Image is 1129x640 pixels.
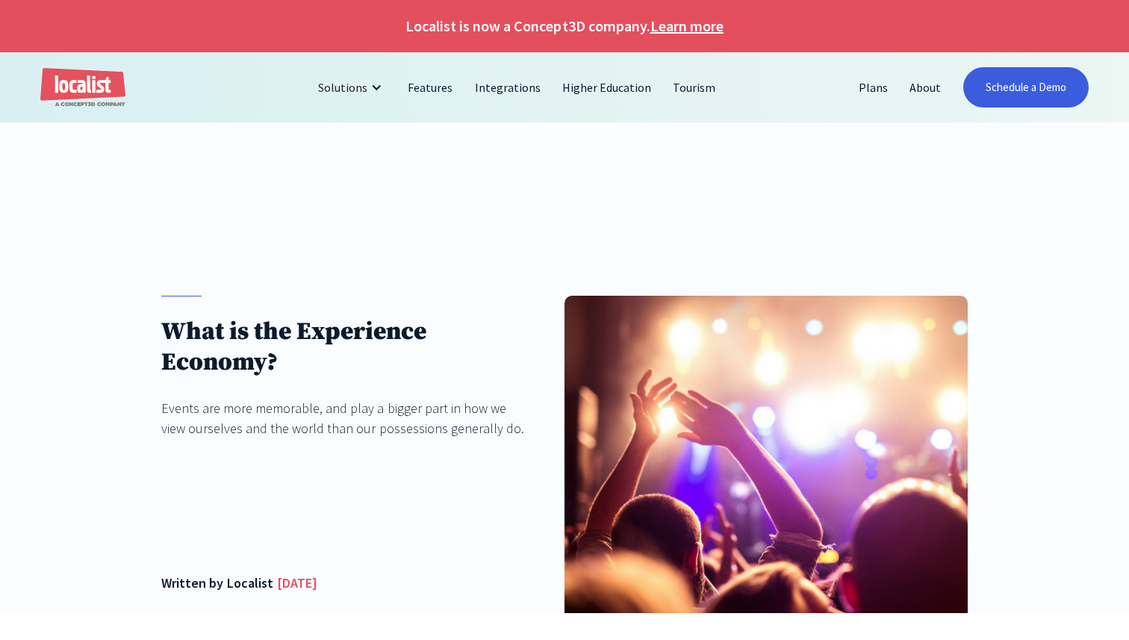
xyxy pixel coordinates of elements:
h1: What is the Experience Economy? [161,317,524,378]
a: Learn more [650,15,724,37]
a: home [40,68,125,108]
a: Tourism [662,69,727,105]
a: Schedule a Demo [963,67,1089,108]
div: Events are more memorable, and play a bigger part in how we view ourselves and the world than our... [161,398,524,438]
a: Plans [848,69,899,105]
a: Integrations [464,69,552,105]
div: Localist [227,573,273,593]
div: [DATE] [277,573,317,593]
a: Higher Education [552,69,662,105]
div: Written by [161,573,223,593]
a: About [899,69,952,105]
div: Solutions [307,69,397,105]
div: Solutions [318,78,367,96]
a: Features [397,69,464,105]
